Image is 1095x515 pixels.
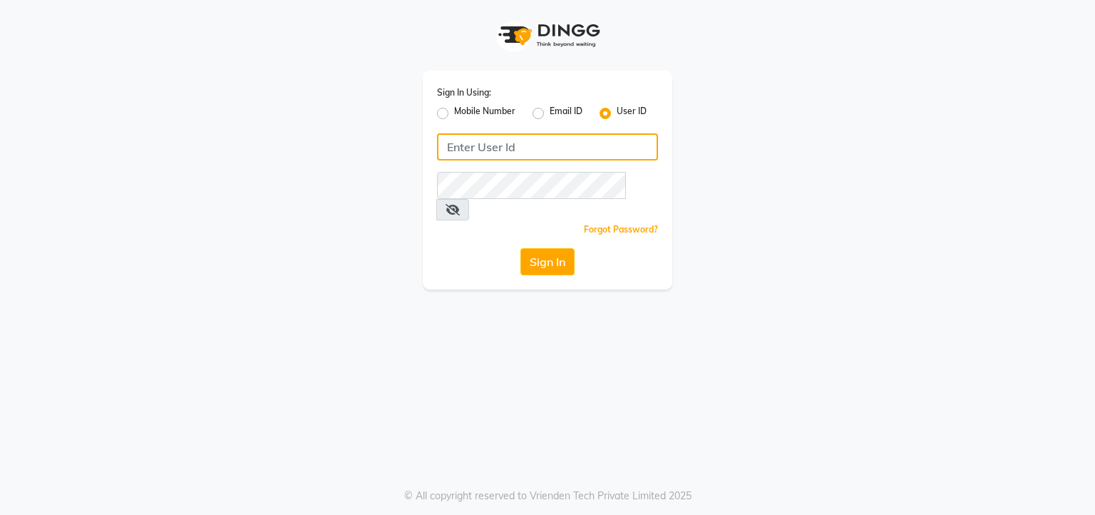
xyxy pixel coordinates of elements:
[617,105,647,122] label: User ID
[550,105,582,122] label: Email ID
[437,172,626,199] input: Username
[437,133,658,160] input: Username
[454,105,515,122] label: Mobile Number
[520,248,575,275] button: Sign In
[437,86,491,99] label: Sign In Using:
[584,224,658,235] a: Forgot Password?
[490,14,605,56] img: logo1.svg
